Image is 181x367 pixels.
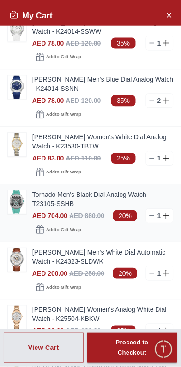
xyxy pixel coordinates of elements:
span: AED 130.00 [66,328,101,335]
span: AED 880.00 [69,213,104,220]
img: ... [8,249,26,272]
span: AED 200.00 [32,270,67,278]
a: [PERSON_NAME] Men's Blue Dial Analog Watch - K24014-SSNN [32,75,174,94]
span: AED 83.00 [32,155,64,162]
div: View Cart [28,343,59,353]
p: 1 [156,154,163,163]
img: ... [8,306,26,330]
img: ... [8,133,26,157]
div: Chat Widget [154,340,174,360]
span: 35% [111,95,135,107]
img: ... [8,18,26,41]
span: AED 110.00 [66,155,101,162]
span: Add to Gift Wrap [46,225,81,235]
span: 25% [111,153,135,164]
button: Addto Gift Wrap [32,51,85,64]
a: [PERSON_NAME] Women's Analog White Dial Watch - K25504-KBKW [32,306,174,324]
span: Add to Gift Wrap [46,168,81,177]
span: 20% [113,211,137,222]
a: [PERSON_NAME] Men's White Dial Automatic Watch - K24323-SLDWK [32,248,174,266]
img: ... [8,76,26,99]
p: 1 [156,212,163,221]
a: Tornado Men's Black Dial Analog Watch - T23105-SSHB [32,190,174,209]
span: AED 120.00 [66,97,101,105]
a: [PERSON_NAME] Men's White Dial Analog Watch - K24014-SSWW [32,18,174,36]
span: AED 78.00 [32,97,64,105]
h2: My Cart [9,9,53,22]
div: Proceed to Checkout [104,338,161,359]
span: AED 704.00 [32,213,67,220]
span: Add to Gift Wrap [46,283,81,292]
img: ... [8,191,26,214]
p: 1 [156,39,163,48]
p: 1 [156,269,163,278]
button: Close Account [162,7,176,22]
span: AED 250.00 [69,270,104,278]
span: 25% [111,326,135,337]
p: 4 [156,327,163,336]
button: Proceed to Checkout [87,333,177,364]
span: AED 120.00 [66,40,101,47]
span: AED 98.00 [32,328,64,335]
span: Add to Gift Wrap [46,110,81,119]
button: View Cart [4,333,84,364]
span: 20% [113,268,137,279]
span: 35% [111,38,135,49]
button: Addto Gift Wrap [32,166,85,179]
button: Addto Gift Wrap [32,224,85,237]
a: [PERSON_NAME] Women's White Dial Analog Watch - K23530-TBTW [32,133,174,151]
button: Addto Gift Wrap [32,281,85,294]
button: Addto Gift Wrap [32,108,85,121]
span: Add to Gift Wrap [46,53,81,62]
p: 2 [156,96,163,106]
span: AED 78.00 [32,40,64,47]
